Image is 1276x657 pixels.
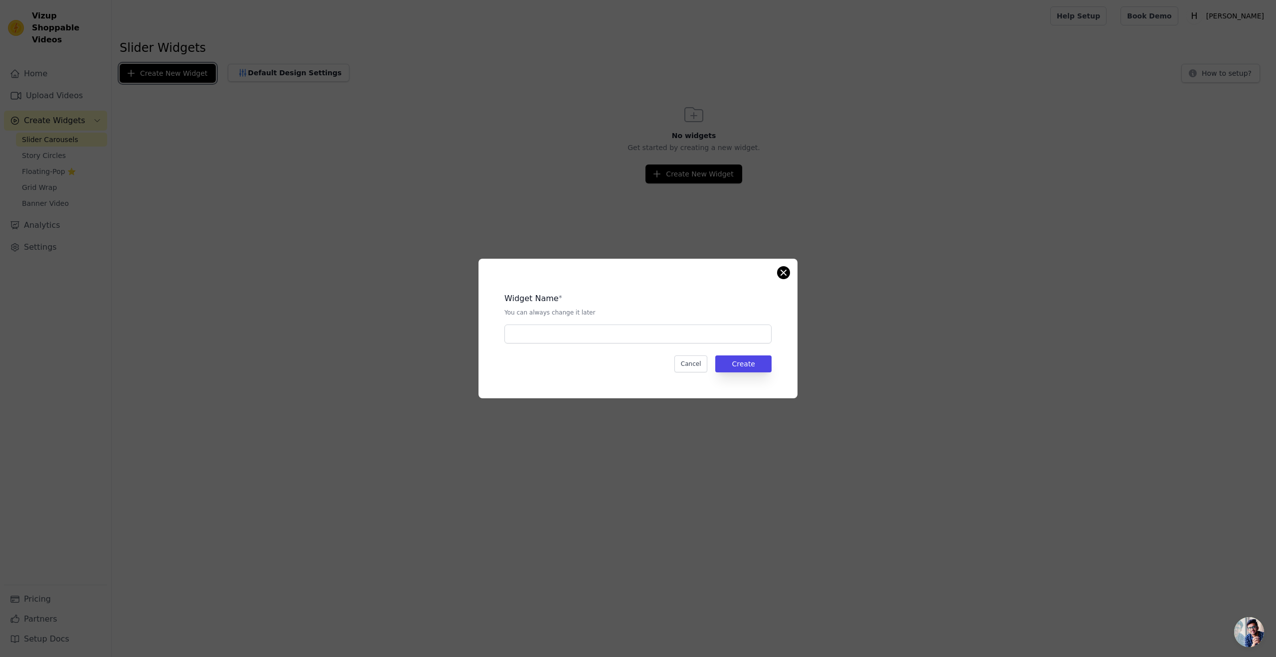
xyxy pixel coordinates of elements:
button: Close modal [778,267,790,279]
p: You can always change it later [504,309,772,317]
button: Create [715,355,772,372]
button: Cancel [674,355,708,372]
div: Open chat [1234,617,1264,647]
legend: Widget Name [504,293,559,305]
